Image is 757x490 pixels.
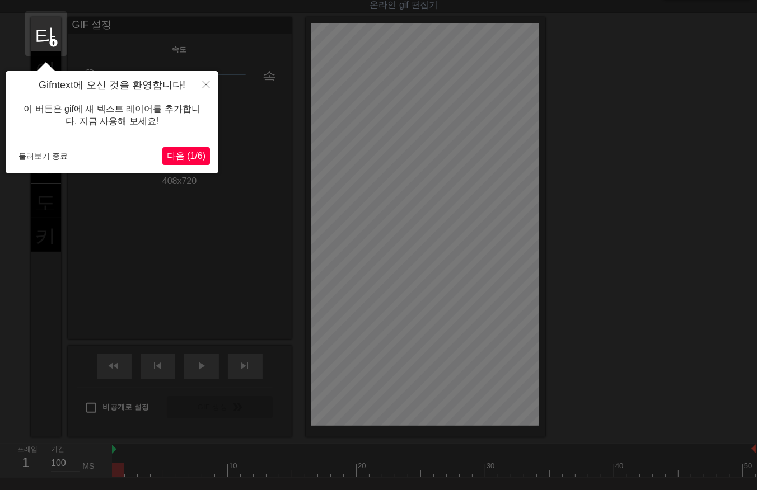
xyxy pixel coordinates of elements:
[162,147,210,165] button: 다음
[14,148,72,164] button: 둘러보기 종료
[194,71,218,97] button: 닫다
[167,151,205,161] span: 다음 (1/6)
[14,79,210,92] h4: Gifntext에 오신 것을 환영합니다!
[14,92,210,139] div: 이 버튼은 gif에 새 텍스트 레이어를 추가합니다. 지금 사용해 보세요!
